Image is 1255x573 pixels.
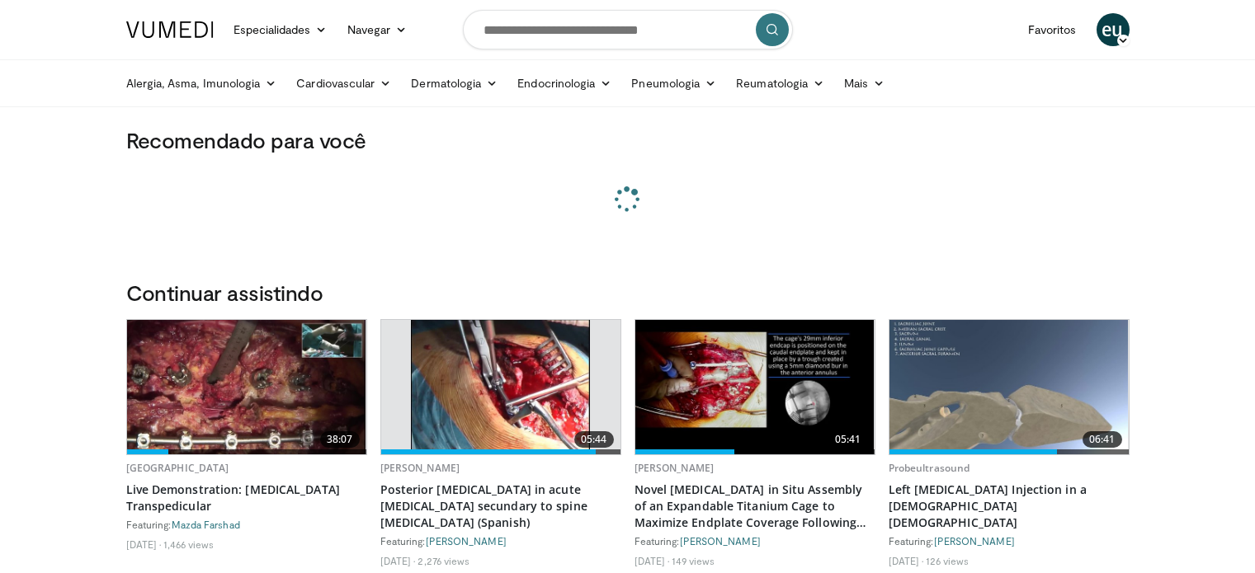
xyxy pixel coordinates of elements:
[127,320,366,454] a: 38:07
[635,481,875,531] a: Novel [MEDICAL_DATA] in Situ Assembly of an Expandable Titanium Cage to Maximize Endplate Coverag...
[680,535,761,547] a: [PERSON_NAME]
[116,67,287,100] a: Alergia, Asma, Imunologia
[889,320,1129,454] a: 06:41
[126,279,323,305] font: Continuar assistindo
[517,76,595,90] font: Endocrinologia
[736,76,808,90] font: Reumatologia
[426,535,507,547] a: [PERSON_NAME]
[1097,13,1130,46] a: eu
[126,127,366,153] font: Recomendado para você
[401,67,507,100] a: Dermatologia
[1102,17,1123,41] font: eu
[1028,22,1077,36] font: Favoritos
[635,554,670,567] li: [DATE]
[889,320,1129,454] img: 82f4b743-ef20-4678-902b-600176d29427.620x360_q85_upscale.jpg
[631,76,700,90] font: Pneumologia
[347,22,391,36] font: Navegar
[1083,431,1122,448] span: 06:41
[828,431,868,448] span: 05:41
[296,76,375,90] font: Cardiovascular
[126,21,214,38] img: Logotipo da VuMedi
[507,67,621,100] a: Endocrinologia
[726,67,834,100] a: Reumatologia
[635,534,875,547] div: Featuring:
[126,538,162,551] li: [DATE]
[418,554,469,567] li: 2,276 views
[889,461,970,475] a: Probeultrasound
[163,538,214,551] li: 1,466 views
[834,67,894,100] a: Mais
[411,76,481,90] font: Dermatologia
[381,320,620,454] a: 05:44
[1018,13,1087,46] a: Favoritos
[337,13,418,46] a: Navegar
[574,431,614,448] span: 05:44
[126,518,367,531] div: Featuring:
[380,534,621,547] div: Featuring:
[635,320,875,454] img: 94a7d5b9-5f4b-4425-b65c-30ebd0e4ff05.620x360_q85_upscale.jpg
[463,10,793,49] input: Pesquisar tópicos, intervenções
[380,481,621,531] a: Posterior [MEDICAL_DATA] in acute [MEDICAL_DATA] secundary to spine [MEDICAL_DATA] (Spanish)
[934,535,1015,547] a: [PERSON_NAME]
[635,320,875,454] a: 05:41
[126,461,229,475] a: [GEOGRAPHIC_DATA]
[621,67,726,100] a: Pneumologia
[411,320,591,454] img: eWNh-8akTAF2kj8X4xMDoxOmdtO40mAx.620x360_q85_upscale.jpg
[224,13,337,46] a: Especialidades
[889,534,1130,547] div: Featuring:
[635,461,715,475] a: [PERSON_NAME]
[889,481,1130,531] a: Left [MEDICAL_DATA] Injection in a [DEMOGRAPHIC_DATA] [DEMOGRAPHIC_DATA]
[889,554,924,567] li: [DATE]
[672,554,715,567] li: 149 views
[320,431,360,448] span: 38:07
[380,554,416,567] li: [DATE]
[172,519,240,530] a: Mazda Farshad
[844,76,868,90] font: Mais
[234,22,311,36] font: Especialidades
[286,67,401,100] a: Cardiovascular
[380,461,460,475] a: [PERSON_NAME]
[126,76,261,90] font: Alergia, Asma, Imunologia
[126,481,367,514] a: Live Demonstration: [MEDICAL_DATA] Transpedicular
[127,320,366,454] img: d2af9f9a-8666-4366-930a-f1dd44224c76.620x360_q85_upscale.jpg
[926,554,969,567] li: 126 views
